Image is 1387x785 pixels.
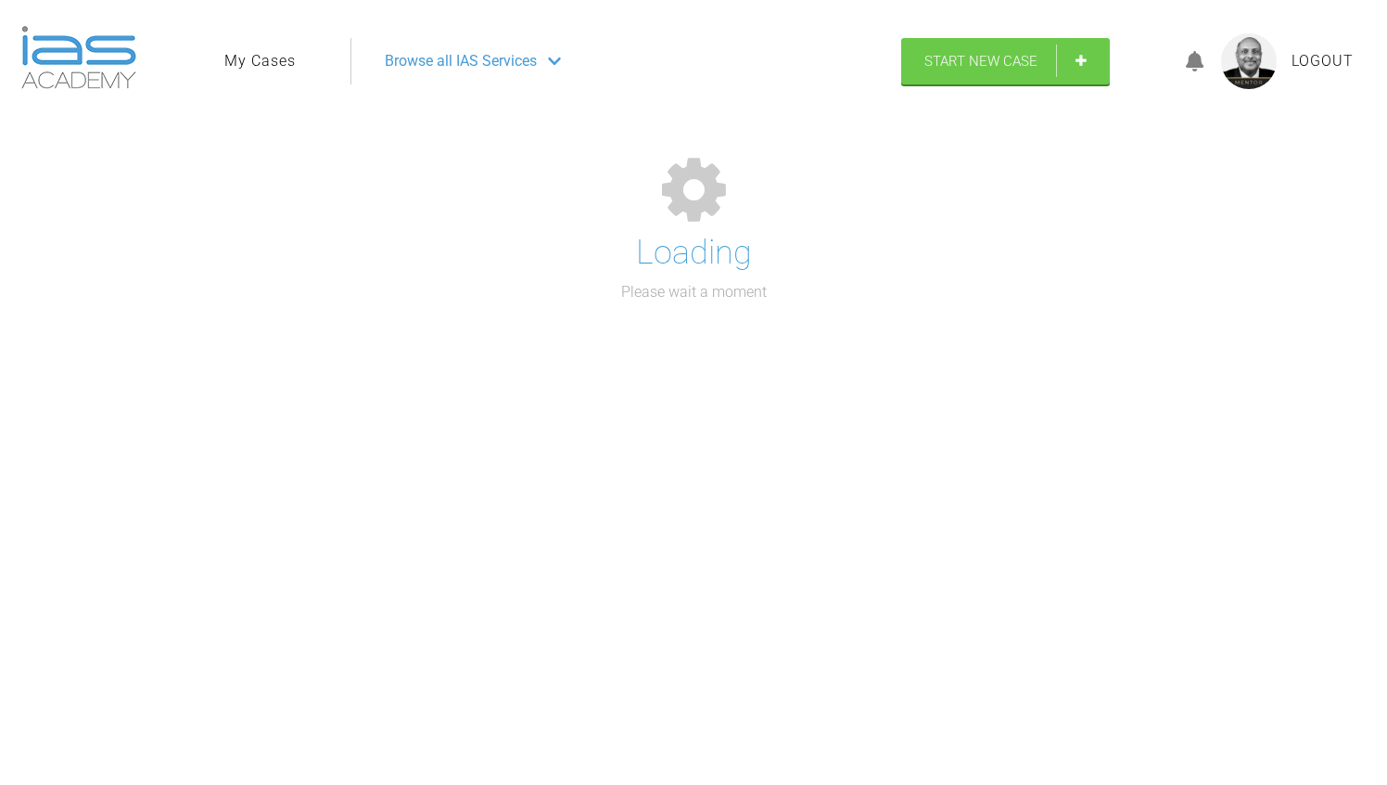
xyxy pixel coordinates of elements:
[924,53,1037,70] span: Start New Case
[901,38,1110,84] a: Start New Case
[21,26,136,89] img: logo-light.3e3ef733.png
[385,49,537,73] span: Browse all IAS Services
[1292,49,1354,73] a: Logout
[224,49,296,73] a: My Cases
[621,280,767,304] p: Please wait a moment
[1221,33,1277,89] img: profile.png
[636,226,752,280] h1: Loading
